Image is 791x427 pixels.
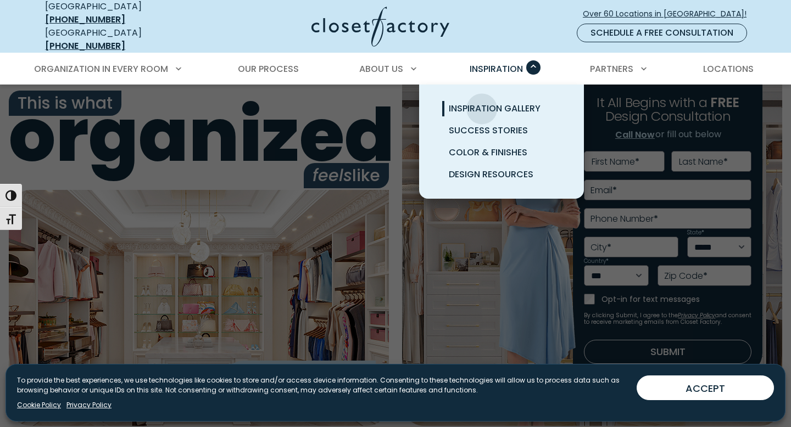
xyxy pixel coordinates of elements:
span: Our Process [238,63,299,75]
span: Success Stories [449,124,528,137]
img: Closet Factory Logo [311,7,449,47]
button: ACCEPT [637,375,774,400]
ul: Inspiration submenu [419,85,584,199]
span: Over 60 Locations in [GEOGRAPHIC_DATA]! [583,8,755,20]
div: [GEOGRAPHIC_DATA] [45,26,204,53]
a: Schedule a Free Consultation [577,24,747,42]
span: About Us [359,63,403,75]
nav: Primary Menu [26,54,765,85]
a: Over 60 Locations in [GEOGRAPHIC_DATA]! [582,4,756,24]
span: Locations [703,63,754,75]
span: Inspiration [470,63,523,75]
span: Organization in Every Room [34,63,168,75]
span: Partners [590,63,633,75]
a: [PHONE_NUMBER] [45,13,125,26]
span: Inspiration Gallery [449,102,541,115]
a: [PHONE_NUMBER] [45,40,125,52]
p: To provide the best experiences, we use technologies like cookies to store and/or access device i... [17,375,628,395]
a: Privacy Policy [66,400,112,410]
a: Cookie Policy [17,400,61,410]
span: Design Resources [449,168,533,181]
span: Color & Finishes [449,146,527,159]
